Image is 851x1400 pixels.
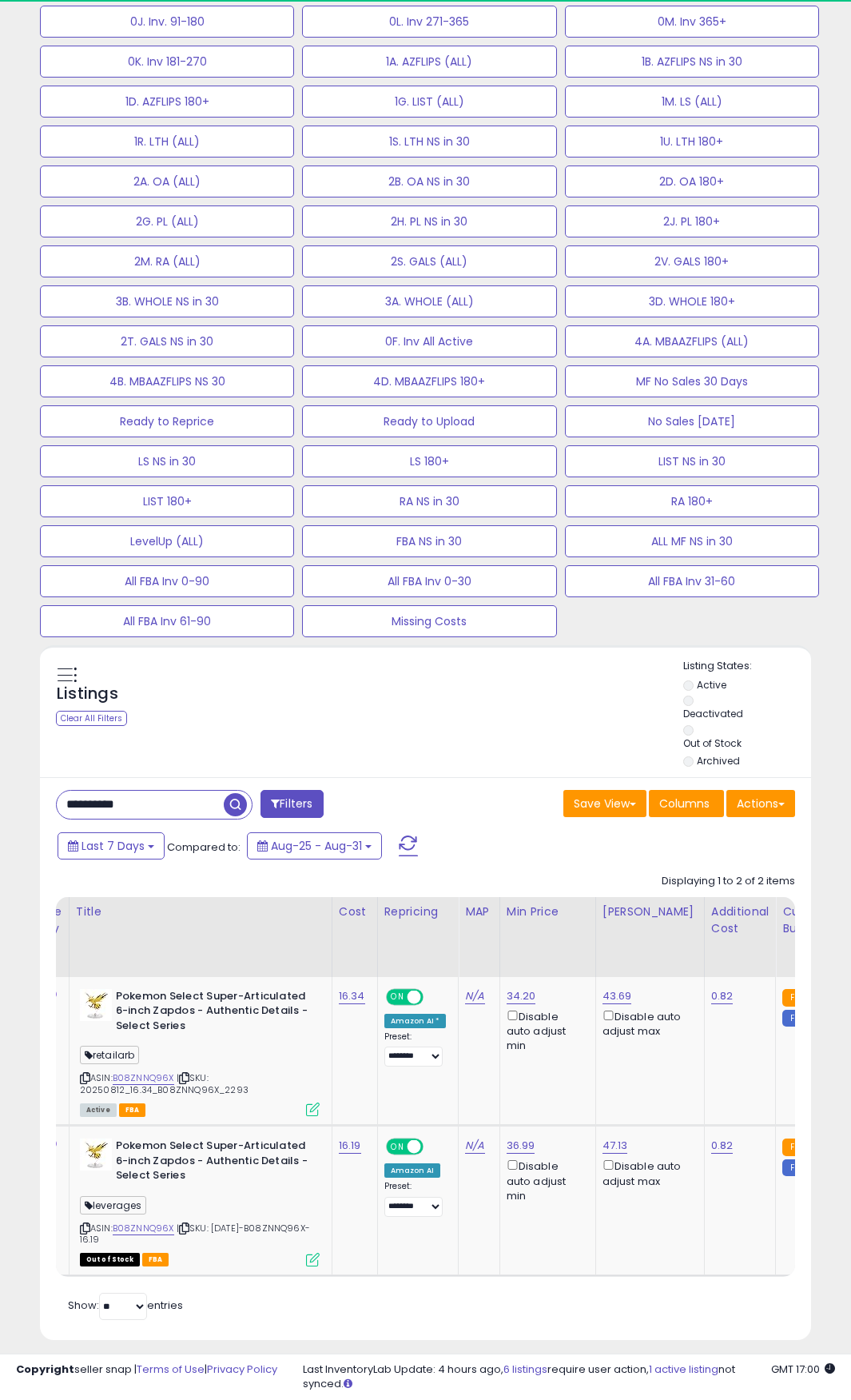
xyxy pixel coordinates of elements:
[683,707,743,720] label: Deactivated
[119,1103,146,1117] span: FBA
[711,1138,734,1154] a: 0.82
[565,525,819,557] button: ALL MF NS in 30
[16,1362,277,1378] div: seller snap | |
[503,1362,547,1377] a: 6 listings
[7,903,62,937] div: Fulfillable Quantity
[384,1181,447,1217] div: Preset:
[602,1007,692,1039] div: Disable auto adjust max
[40,166,294,197] button: 2A. OA (ALL)
[384,1014,447,1028] div: Amazon AI *
[80,1071,249,1095] span: | SKU: 20250812_16.34_B08ZNNQ96X_2293
[782,1159,813,1176] small: FBM
[649,790,724,817] button: Columns
[420,1140,446,1154] span: OFF
[80,1222,310,1246] span: | SKU: [DATE]-B08ZNNQ96X-16.19
[384,1031,447,1067] div: Preset:
[339,903,371,920] div: Cost
[465,988,484,1004] a: N/A
[565,285,819,317] button: 3D. WHOLE 180+
[507,903,589,920] div: Min Price
[57,683,118,705] h5: Listings
[80,989,112,1021] img: 31HuYCVkrwL._SL40_.jpg
[697,678,726,692] label: Active
[113,1222,174,1235] a: B08ZNNQ96X
[40,6,294,38] button: 0J. Inv. 91-180
[565,485,819,517] button: RA 180+
[683,736,742,750] label: Out of Stock
[271,838,362,854] span: Aug-25 - Aug-31
[465,903,492,920] div: MAP
[40,565,294,597] button: All FBA Inv 0-90
[302,325,556,357] button: 0F. Inv All Active
[302,565,556,597] button: All FBA Inv 0-30
[80,1046,140,1064] span: retailarb
[565,46,819,78] button: 1B. AZFLIPS NS in 30
[565,445,819,477] button: LIST NS in 30
[602,1138,628,1154] a: 47.13
[40,485,294,517] button: LIST 180+
[302,86,556,118] button: 1G. LIST (ALL)
[711,988,734,1004] a: 0.82
[782,1139,812,1156] small: FBA
[40,405,294,437] button: Ready to Reprice
[40,365,294,397] button: 4B. MBAAZFLIPS NS 30
[565,365,819,397] button: MF No Sales 30 Days
[302,205,556,237] button: 2H. PL NS in 30
[80,1253,140,1266] span: All listings that are currently out of stock and unavailable for purchase on Amazon
[302,485,556,517] button: RA NS in 30
[40,285,294,317] button: 3B. WHOLE NS in 30
[683,659,811,674] p: Listing States:
[302,445,556,477] button: LS 180+
[40,325,294,357] button: 2T. GALS NS in 30
[80,1196,147,1215] span: leverages
[339,988,365,1004] a: 16.34
[602,988,632,1004] a: 43.69
[302,46,556,78] button: 1A. AZFLIPS (ALL)
[167,840,241,855] span: Compared to:
[388,1140,408,1154] span: ON
[388,990,408,1003] span: ON
[782,1010,813,1027] small: FBM
[302,365,556,397] button: 4D. MBAAZFLIPS 180+
[40,205,294,237] button: 2G. PL (ALL)
[711,903,769,937] div: Additional Cost
[82,838,145,854] span: Last 7 Days
[565,205,819,237] button: 2J. PL 180+
[260,790,323,818] button: Filters
[565,405,819,437] button: No Sales [DATE]
[40,46,294,78] button: 0K. Inv 181-270
[116,989,310,1038] b: Pokemon Select Super-Articulated 6-inch Zapdos - Authentic Details - Select Series
[507,988,536,1004] a: 34.20
[56,711,127,726] div: Clear All Filters
[302,525,556,557] button: FBA NS in 30
[565,126,819,158] button: 1U. LTH 180+
[563,790,646,817] button: Save View
[565,245,819,277] button: 2V. GALS 180+
[565,565,819,597] button: All FBA Inv 31-60
[302,405,556,437] button: Ready to Upload
[565,86,819,118] button: 1M. LS (ALL)
[58,832,165,860] button: Last 7 Days
[384,903,452,920] div: Repricing
[80,1139,320,1265] div: ASIN:
[116,1139,310,1187] b: Pokemon Select Super-Articulated 6-inch Zapdos - Authentic Details - Select Series
[602,903,698,920] div: [PERSON_NAME]
[507,1138,535,1154] a: 36.99
[207,1362,277,1377] a: Privacy Policy
[40,525,294,557] button: LevelUp (ALL)
[465,1138,484,1154] a: N/A
[302,605,556,637] button: Missing Costs
[662,874,795,889] div: Displaying 1 to 2 of 2 items
[302,285,556,317] button: 3A. WHOLE (ALL)
[697,754,740,768] label: Archived
[507,1157,583,1203] div: Disable auto adjust min
[40,245,294,277] button: 2M. RA (ALL)
[76,903,325,920] div: Title
[602,1157,692,1188] div: Disable auto adjust max
[137,1362,205,1377] a: Terms of Use
[68,1298,183,1313] span: Show: entries
[303,1362,835,1392] div: Last InventoryLab Update: 4 hours ago, require user action, not synced.
[302,126,556,158] button: 1S. LTH NS in 30
[247,832,382,860] button: Aug-25 - Aug-31
[80,989,320,1115] div: ASIN:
